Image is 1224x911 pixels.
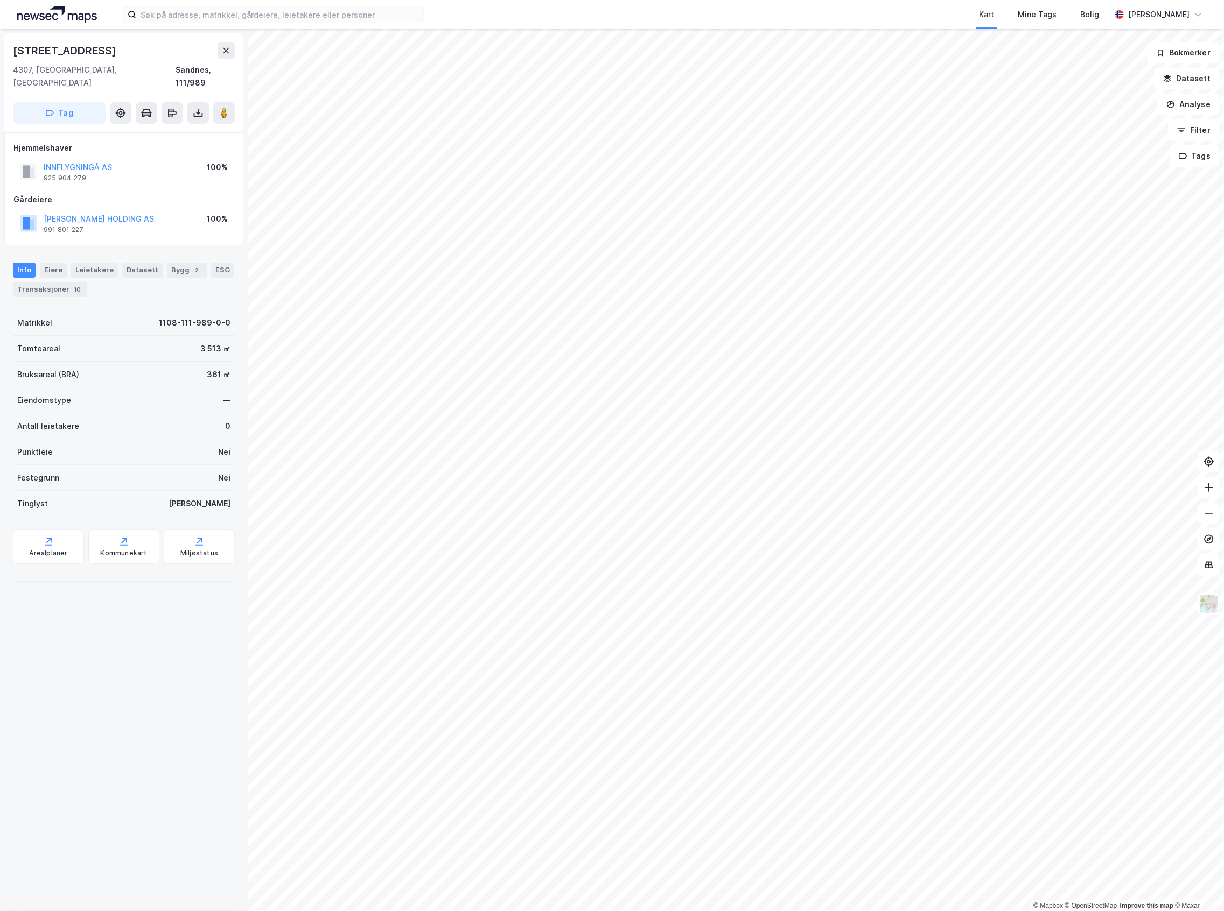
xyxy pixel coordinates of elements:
[1147,42,1220,63] button: Bokmerker
[207,368,230,381] div: 361 ㎡
[200,342,230,355] div: 3 513 ㎡
[218,471,230,484] div: Nei
[29,549,67,557] div: Arealplaner
[1199,594,1219,614] img: Z
[1080,8,1099,21] div: Bolig
[211,263,234,278] div: ESG
[218,446,230,458] div: Nei
[192,265,202,276] div: 2
[1170,859,1224,911] div: Kontrollprogram for chat
[1120,902,1173,909] a: Improve this map
[100,549,147,557] div: Kommunekart
[17,446,53,458] div: Punktleie
[1170,859,1224,911] iframe: Chat Widget
[169,497,230,510] div: [PERSON_NAME]
[180,549,218,557] div: Miljøstatus
[44,174,86,182] div: 925 904 279
[207,161,228,174] div: 100%
[17,316,52,329] div: Matrikkel
[17,368,79,381] div: Bruksareal (BRA)
[13,102,106,124] button: Tag
[225,420,230,433] div: 0
[176,63,235,89] div: Sandnes, 111/989
[44,225,83,234] div: 991 801 227
[207,213,228,225] div: 100%
[1128,8,1190,21] div: [PERSON_NAME]
[979,8,994,21] div: Kart
[13,193,234,206] div: Gårdeiere
[13,142,234,154] div: Hjemmelshaver
[122,263,163,278] div: Datasett
[1018,8,1057,21] div: Mine Tags
[17,394,71,407] div: Eiendomstype
[13,282,87,297] div: Transaksjoner
[1033,902,1063,909] a: Mapbox
[72,284,83,295] div: 10
[167,263,207,278] div: Bygg
[1168,119,1220,141] button: Filter
[1065,902,1117,909] a: OpenStreetMap
[17,420,79,433] div: Antall leietakere
[40,263,67,278] div: Eiere
[13,263,36,278] div: Info
[1170,145,1220,167] button: Tags
[223,394,230,407] div: —
[17,342,60,355] div: Tomteareal
[71,263,118,278] div: Leietakere
[159,316,230,329] div: 1108-111-989-0-0
[136,6,424,23] input: Søk på adresse, matrikkel, gårdeiere, leietakere eller personer
[17,6,97,23] img: logo.a4113a55bc3d86da70a041830d287a7e.svg
[13,63,176,89] div: 4307, [GEOGRAPHIC_DATA], [GEOGRAPHIC_DATA]
[17,471,59,484] div: Festegrunn
[13,42,118,59] div: [STREET_ADDRESS]
[1154,68,1220,89] button: Datasett
[1157,94,1220,115] button: Analyse
[17,497,48,510] div: Tinglyst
